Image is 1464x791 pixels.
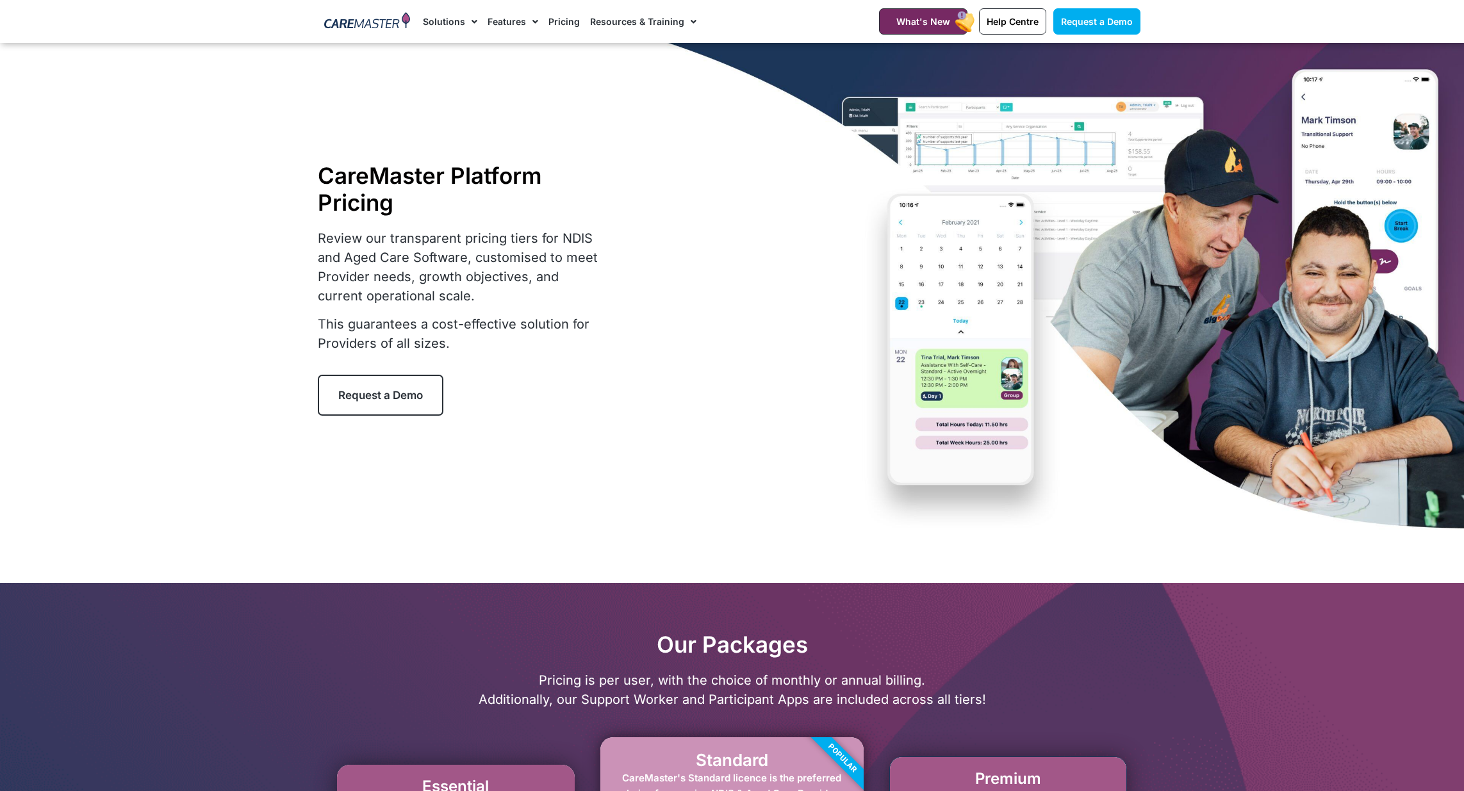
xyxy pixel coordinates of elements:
[987,16,1039,27] span: Help Centre
[318,314,606,353] p: This guarantees a cost-effective solution for Providers of all sizes.
[979,8,1046,35] a: Help Centre
[338,389,423,402] span: Request a Demo
[318,229,606,306] p: Review our transparent pricing tiers for NDIS and Aged Care Software, customised to meet Provider...
[879,8,967,35] a: What's New
[324,12,411,31] img: CareMaster Logo
[903,770,1114,788] h2: Premium
[1053,8,1140,35] a: Request a Demo
[318,162,606,216] h1: CareMaster Platform Pricing
[318,631,1147,658] h2: Our Packages
[318,671,1147,709] p: Pricing is per user, with the choice of monthly or annual billing. Additionally, our Support Work...
[896,16,950,27] span: What's New
[1061,16,1133,27] span: Request a Demo
[318,375,443,416] a: Request a Demo
[613,750,851,770] h2: Standard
